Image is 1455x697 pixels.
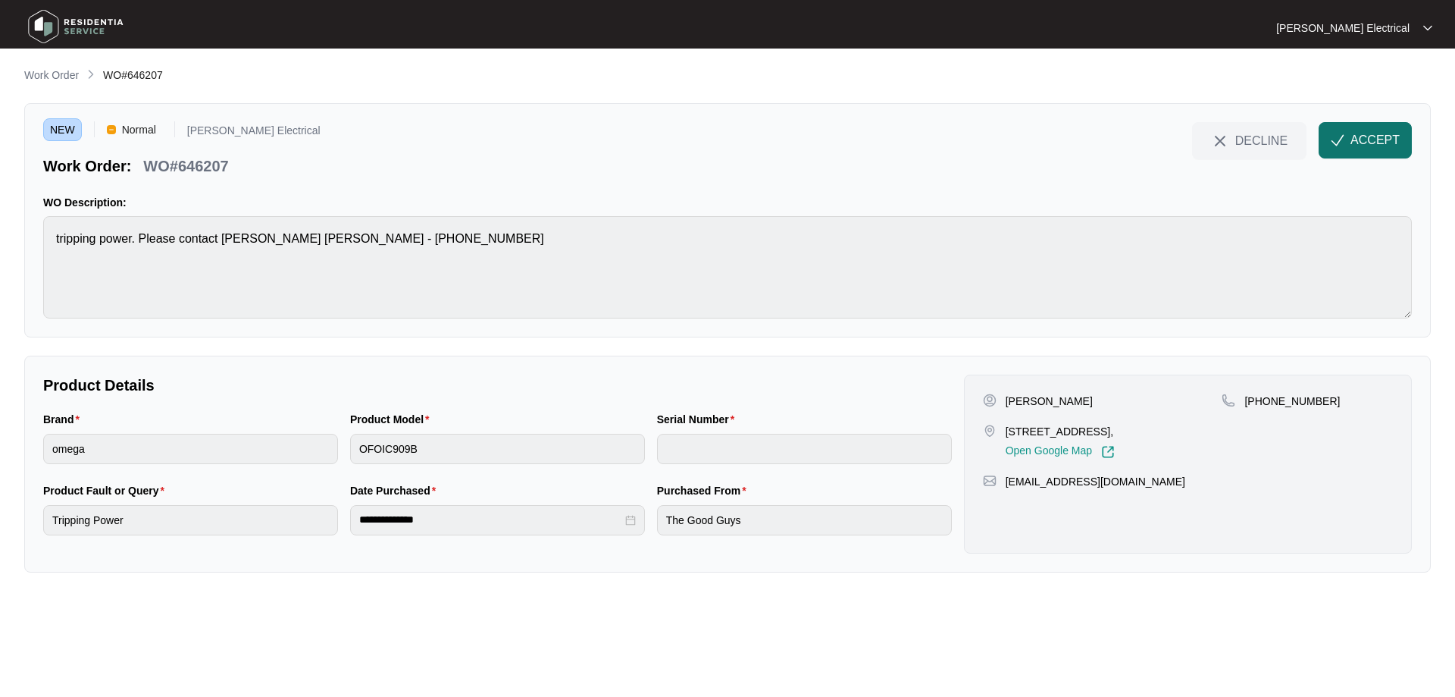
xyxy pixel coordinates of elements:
img: dropdown arrow [1423,24,1432,32]
button: close-IconDECLINE [1192,122,1306,159]
label: Date Purchased [350,483,442,498]
img: map-pin [983,474,997,488]
img: Link-External [1101,445,1115,459]
input: Product Fault or Query [43,505,338,535]
p: [EMAIL_ADDRESS][DOMAIN_NAME] [1006,474,1185,489]
img: residentia service logo [23,4,129,49]
img: chevron-right [85,68,97,80]
img: user-pin [983,394,997,407]
p: [PERSON_NAME] Electrical [1276,20,1410,36]
span: ACCEPT [1350,131,1400,149]
img: map-pin [1222,394,1235,407]
input: Serial Number [657,434,952,464]
p: [STREET_ADDRESS], [1006,424,1115,439]
p: [PHONE_NUMBER] [1244,394,1340,409]
input: Purchased From [657,505,952,535]
p: [PERSON_NAME] [1006,394,1093,409]
p: WO Description: [43,195,1412,210]
a: Open Google Map [1006,445,1115,459]
label: Product Model [350,412,436,427]
span: DECLINE [1235,132,1288,149]
label: Brand [43,412,86,427]
span: Normal [116,118,162,141]
img: map-pin [983,424,997,438]
textarea: tripping power. Please contact [PERSON_NAME] [PERSON_NAME] - [PHONE_NUMBER] [43,216,1412,319]
p: [PERSON_NAME] Electrical [187,125,321,141]
p: Work Order: [43,155,131,177]
label: Serial Number [657,412,740,427]
input: Date Purchased [359,512,622,528]
label: Product Fault or Query [43,483,171,498]
img: close-Icon [1211,132,1229,150]
span: NEW [43,118,82,141]
button: check-IconACCEPT [1319,122,1412,159]
input: Product Model [350,434,645,464]
label: Purchased From [657,483,753,498]
input: Brand [43,434,338,464]
p: WO#646207 [143,155,228,177]
img: Vercel Logo [107,125,116,134]
a: Work Order [21,68,82,84]
p: Product Details [43,375,952,396]
span: WO#646207 [103,69,163,81]
p: Work Order [24,68,79,83]
img: check-Icon [1331,133,1344,147]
